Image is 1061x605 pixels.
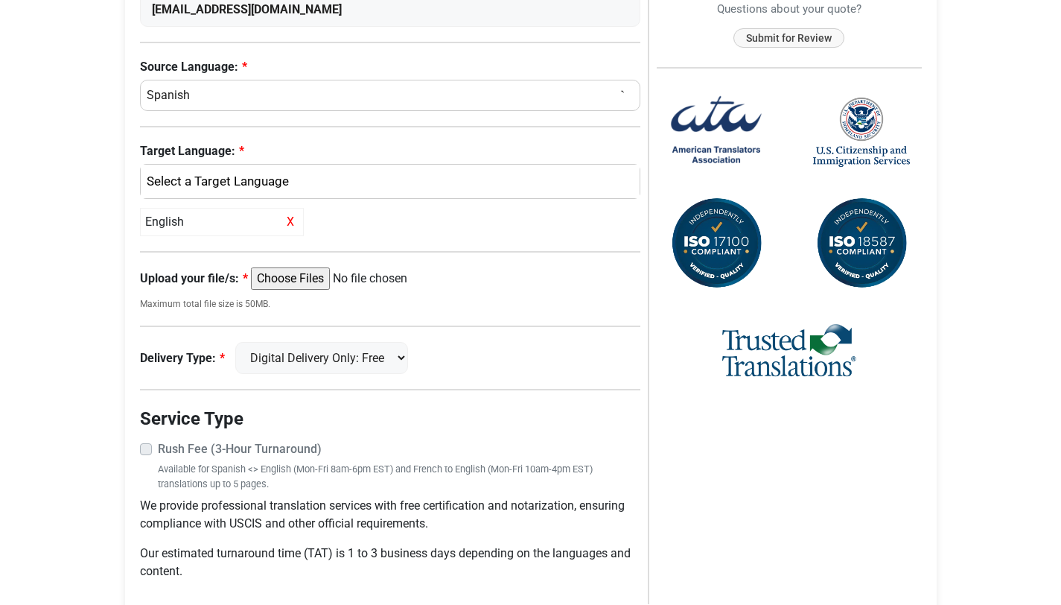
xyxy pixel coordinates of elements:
[657,2,922,16] h6: Questions about your quote?
[668,83,765,180] img: American Translators Association Logo
[283,213,299,231] span: X
[813,96,910,168] img: United States Citizenship and Immigration Services Logo
[140,142,641,160] label: Target Language:
[140,208,304,236] div: English
[140,164,641,200] button: English
[148,172,625,191] div: English
[140,497,641,533] p: We provide professional translation services with free certification and notarization, ensuring c...
[140,297,641,311] small: Maximum total file size is 50MB.
[813,195,910,292] img: ISO 18587 Compliant Certification
[722,322,856,381] img: Trusted Translations Logo
[140,58,641,76] label: Source Language:
[140,405,641,432] legend: Service Type
[158,442,322,456] strong: Rush Fee (3-Hour Turnaround)
[140,270,248,288] label: Upload your file/s:
[668,195,765,292] img: ISO 17100 Compliant Certification
[140,545,641,580] p: Our estimated turnaround time (TAT) is 1 to 3 business days depending on the languages and content.
[733,28,844,48] button: Submit for Review
[158,462,641,490] small: Available for Spanish <> English (Mon-Fri 8am-6pm EST) and French to English (Mon-Fri 10am-4pm ES...
[140,349,225,367] label: Delivery Type:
